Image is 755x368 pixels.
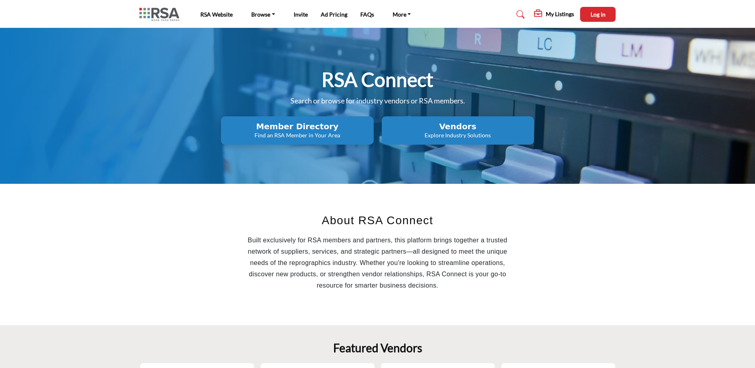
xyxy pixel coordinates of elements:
[387,9,417,20] a: More
[221,116,373,145] button: Member Directory Find an RSA Member in Your Area
[238,235,517,291] p: Built exclusively for RSA members and partners, this platform brings together a trusted network o...
[223,131,371,139] p: Find an RSA Member in Your Area
[333,341,422,355] h2: Featured Vendors
[591,11,606,18] span: Log In
[534,10,574,19] div: My Listings
[509,8,530,21] a: Search
[223,122,371,131] h2: Member Directory
[384,122,532,131] h2: Vendors
[290,96,465,105] span: Search or browse for industry vendors or RSA members.
[546,11,574,18] h5: My Listings
[200,11,233,18] a: RSA Website
[321,11,347,18] a: Ad Pricing
[382,116,534,145] button: Vendors Explore Industry Solutions
[294,11,308,18] a: Invite
[139,8,183,21] img: Site Logo
[238,212,517,229] h2: About RSA Connect
[384,131,532,139] p: Explore Industry Solutions
[580,7,616,22] button: Log In
[246,9,281,20] a: Browse
[322,67,433,92] h1: RSA Connect
[360,11,374,18] a: FAQs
